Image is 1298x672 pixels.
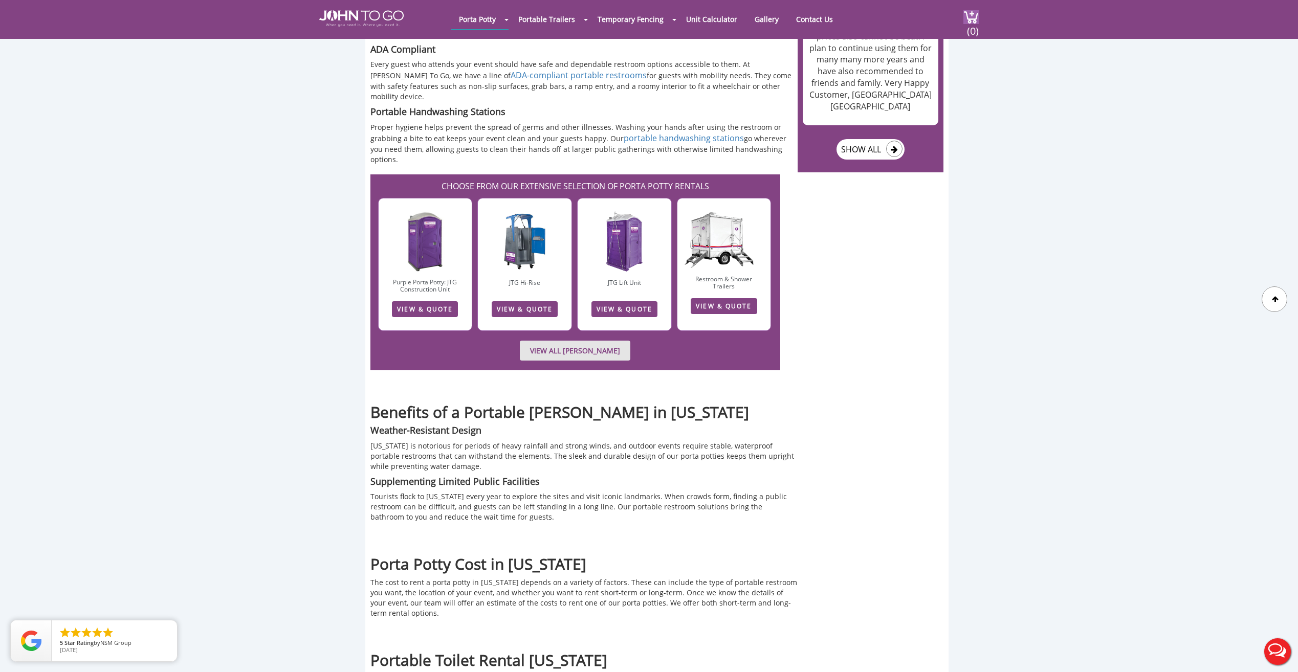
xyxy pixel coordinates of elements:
[370,59,750,80] span: Every guest who attends your event should have safe and dependable restroom options accessible to...
[370,424,481,436] span: Weather-Resistant Design
[60,640,169,647] span: by
[691,298,757,314] a: VIEW & QUOTE
[370,491,787,522] span: Tourists flock to [US_STATE] every year to explore the sites and visit iconic landmarks. When cro...
[370,71,791,101] span: for guests with mobility needs. They come with safety features such as non-slip surfaces, grab ba...
[591,301,657,317] a: VIEW & QUOTE
[624,132,744,144] a: portable handwashing stations
[370,122,781,143] span: Proper hygiene helps prevent the spread of germs and other illnesses. Washing your hands after us...
[392,301,458,317] a: VIEW & QUOTE
[376,174,776,193] h2: CHOOSE FROM OUR EXTENSIVE SELECTION OF PORTA POTTY RENTALS
[511,9,583,29] a: Portable Trailers
[370,475,540,487] span: Supplementing Limited Public Facilities
[695,275,752,290] a: Restroom & Shower Trailers
[370,105,505,118] span: Portable Handwashing Stations
[605,211,644,273] img: LK-1.jpg.webp
[966,16,979,38] span: (0)
[451,9,503,29] a: Porta Potty
[60,646,78,654] span: [DATE]
[370,441,794,471] span: [US_STATE] is notorious for periods of heavy rainfall and strong winds, and outdoor events requir...
[370,553,586,574] span: Porta Potty Cost in [US_STATE]
[509,278,540,287] a: JTG Hi-Rise
[370,588,791,618] span: Once we know the details of your event, our team will offer an estimate of the costs to rent one ...
[520,341,630,361] a: VIEW ALL [PERSON_NAME]
[608,278,641,287] a: JTG Lift Unit
[405,211,445,272] img: img-1.png
[70,626,82,639] li: 
[370,43,435,55] span: ADA Compliant
[837,139,905,160] a: SHOW ALL
[370,133,786,164] span: go wherever you need them, allowing guests to clean their hands off at larger public gatherings w...
[492,301,558,317] a: VIEW & QUOTE
[430,28,485,39] a: private events
[678,9,745,29] a: Unit Calculator
[393,278,457,294] a: Purple Porta Potty: JTG Construction Unit
[747,9,786,29] a: Gallery
[590,9,671,29] a: Temporary Fencing
[21,631,41,651] img: Review Rating
[102,626,114,639] li: 
[91,626,103,639] li: 
[80,626,93,639] li: 
[64,639,94,646] span: Star Rating
[1257,631,1298,672] button: Live Chat
[511,70,647,81] a: ADA-compliant portable restrooms
[963,10,979,24] img: cart a
[100,639,131,646] span: NSM Group
[370,577,797,597] span: The cost to rent a porta potty in [US_STATE] depends on a variety of factors. These can include t...
[59,626,71,639] li: 
[370,401,749,422] span: Benefits of a Portable [PERSON_NAME] in [US_STATE]
[370,649,607,670] span: Portable Toilet Rental [US_STATE]
[319,10,404,27] img: JOHN to go
[788,9,841,29] a: Contact Us
[60,639,63,646] span: 5
[677,193,771,270] img: JTG-2-Mini-1_cutout.png.webp
[503,211,546,273] img: HR-1-1.jpg.webp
